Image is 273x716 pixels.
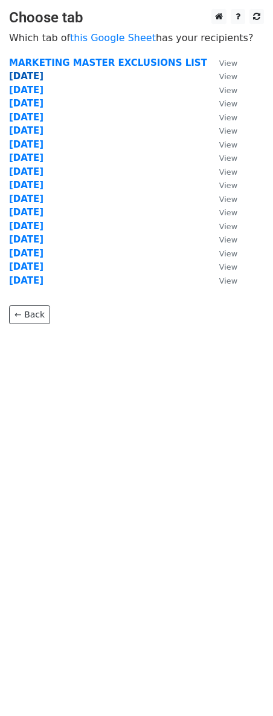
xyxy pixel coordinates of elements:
[219,86,237,95] small: View
[207,248,237,259] a: View
[9,125,43,136] a: [DATE]
[9,71,43,82] a: [DATE]
[207,234,237,245] a: View
[207,57,237,68] a: View
[219,195,237,204] small: View
[9,9,264,27] h3: Choose tab
[207,221,237,232] a: View
[9,207,43,218] a: [DATE]
[9,139,43,150] a: [DATE]
[9,85,43,96] a: [DATE]
[207,71,237,82] a: View
[219,59,237,68] small: View
[207,112,237,123] a: View
[219,99,237,108] small: View
[9,305,50,324] a: ← Back
[207,194,237,204] a: View
[219,113,237,122] small: View
[70,32,156,44] a: this Google Sheet
[9,31,264,44] p: Which tab of has your recipients?
[207,166,237,177] a: View
[219,181,237,190] small: View
[207,152,237,163] a: View
[207,125,237,136] a: View
[219,126,237,135] small: View
[219,72,237,81] small: View
[219,154,237,163] small: View
[219,222,237,231] small: View
[207,261,237,272] a: View
[219,249,237,258] small: View
[207,85,237,96] a: View
[219,208,237,217] small: View
[207,207,237,218] a: View
[207,139,237,150] a: View
[207,275,237,286] a: View
[9,194,43,204] a: [DATE]
[9,248,43,259] a: [DATE]
[219,262,237,272] small: View
[9,166,43,177] a: [DATE]
[9,261,43,272] a: [DATE]
[207,180,237,190] a: View
[219,168,237,177] small: View
[213,658,273,716] iframe: Chat Widget
[219,235,237,244] small: View
[207,98,237,109] a: View
[9,57,207,68] a: MARKETING MASTER EXCLUSIONS LIST
[219,276,237,285] small: View
[9,275,43,286] a: [DATE]
[9,112,43,123] a: [DATE]
[219,140,237,149] small: View
[9,180,43,190] a: [DATE]
[9,98,43,109] a: [DATE]
[9,152,43,163] a: [DATE]
[9,234,43,245] a: [DATE]
[9,221,43,232] a: [DATE]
